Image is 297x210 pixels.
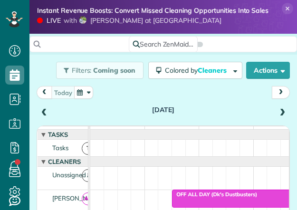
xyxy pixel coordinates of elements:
[172,191,258,198] span: OFF ALL DAY (Dk's Dustbusters)
[90,16,221,25] span: [PERSON_NAME] at [GEOGRAPHIC_DATA]
[50,194,105,202] span: [PERSON_NAME]
[79,16,86,24] img: krystal-bella-26c4d97ab269325ebbd1b949b0fa6341b62ea2e41813a08d73d4ec79abadb00e.png
[93,66,136,75] span: Coming soon
[145,128,163,136] span: 8am
[47,16,61,26] div: LIVE
[50,144,70,152] span: Tasks
[51,86,75,99] button: today
[50,171,130,179] span: Unassigned Appointments
[53,106,273,114] h2: [DATE]
[199,128,217,136] span: 9am
[254,128,275,136] span: 10am
[46,131,70,138] span: Tasks
[82,192,95,205] span: AS
[72,66,92,75] span: Filters:
[37,86,52,99] button: prev
[90,128,108,136] span: 7am
[82,169,95,182] span: !
[37,6,268,15] strong: Instant Revenue Boosts: Convert Missed Cleaning Opportunities Into Sales
[82,142,95,155] span: T
[165,66,230,75] span: Colored by
[46,158,83,165] span: Cleaners
[198,66,228,75] span: Cleaners
[64,16,77,25] span: with
[246,62,290,79] button: Actions
[148,62,242,79] button: Colored byCleaners
[272,86,290,99] button: next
